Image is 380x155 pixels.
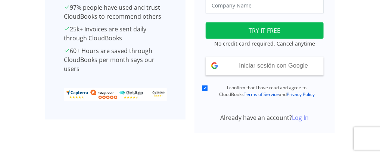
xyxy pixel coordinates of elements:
span: Iniciar sesión con Google [239,62,308,69]
a: Privacy Policy [287,91,315,97]
p: 25k+ Invoices are sent daily through CloudBooks [64,25,167,43]
img: ratings_banner.png [64,88,167,101]
p: 97% people have used and trust CloudBooks to recommend others [64,3,167,21]
small: No credit card required. Cancel anytime [214,40,315,47]
a: Log In [292,114,309,122]
p: 60+ Hours are saved through CloudBooks per month says our users [64,46,167,73]
label: I confirm that I have read and agree to CloudBooks and [210,84,324,98]
a: Terms of Service [244,91,279,97]
div: Already have an account? [201,113,328,122]
button: TRY IT FREE [206,22,324,39]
